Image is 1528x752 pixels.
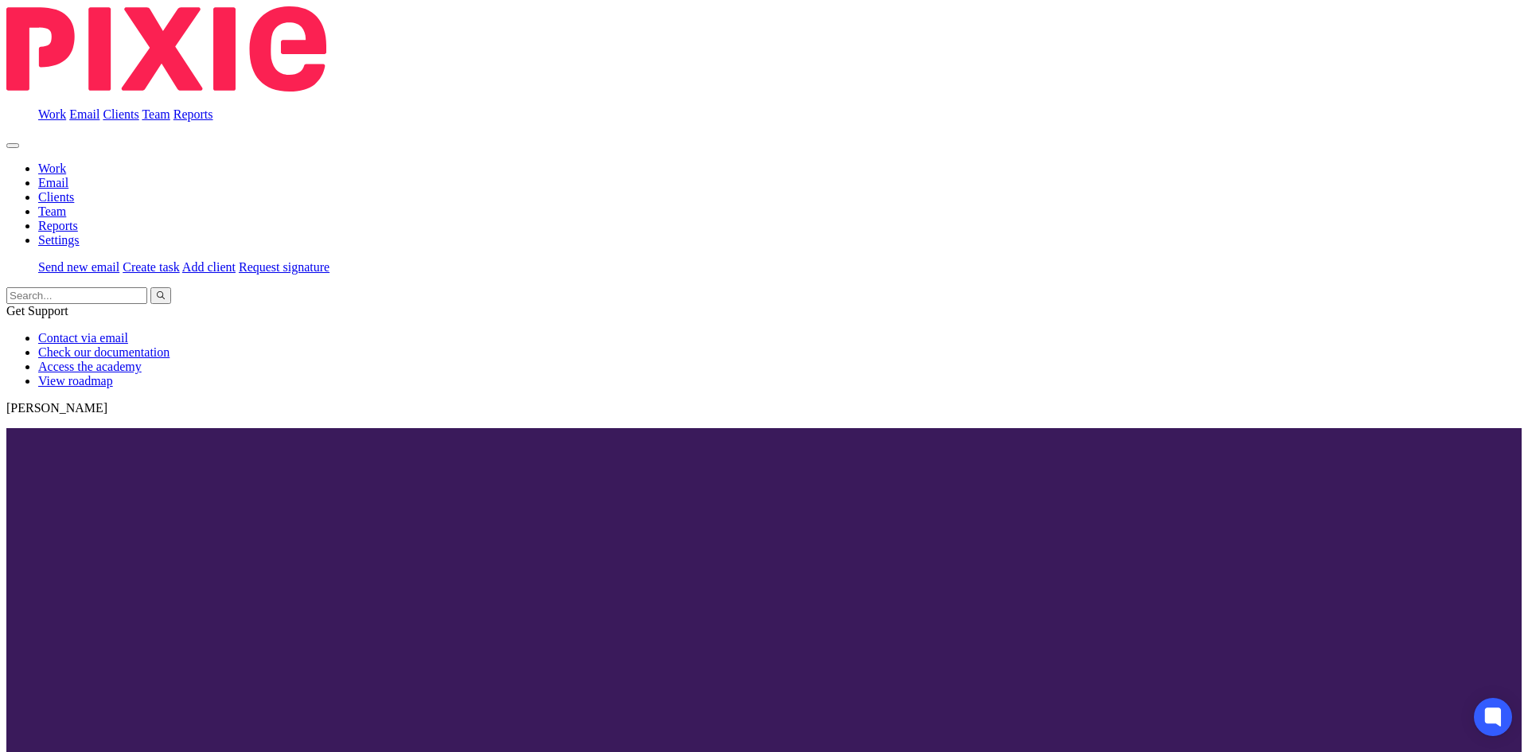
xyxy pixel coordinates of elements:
[38,162,66,175] a: Work
[103,107,138,121] a: Clients
[6,6,326,92] img: Pixie
[38,190,74,204] a: Clients
[38,205,66,218] a: Team
[150,287,171,304] button: Search
[38,360,142,373] a: Access the academy
[38,374,113,388] a: View roadmap
[38,107,66,121] a: Work
[123,260,180,274] a: Create task
[6,287,147,304] input: Search
[38,331,128,345] a: Contact via email
[38,345,170,359] a: Check our documentation
[38,233,80,247] a: Settings
[142,107,170,121] a: Team
[38,219,78,232] a: Reports
[6,304,68,318] span: Get Support
[173,107,213,121] a: Reports
[239,260,329,274] a: Request signature
[6,401,1522,415] p: [PERSON_NAME]
[38,176,68,189] a: Email
[182,260,236,274] a: Add client
[69,107,99,121] a: Email
[38,260,119,274] a: Send new email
